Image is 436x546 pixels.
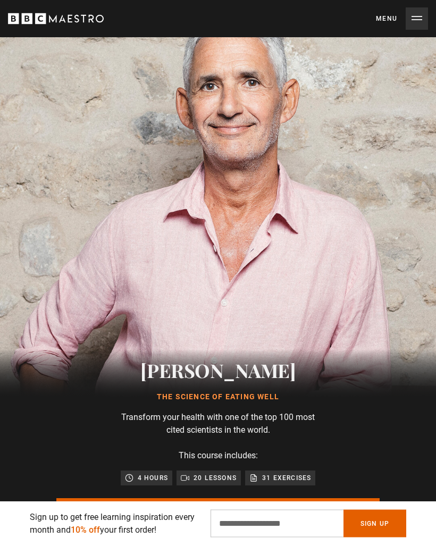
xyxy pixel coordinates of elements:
p: 4 hours [138,473,168,484]
h2: [PERSON_NAME] [56,357,380,384]
h1: The Science of Eating Well [56,392,380,403]
p: 20 lessons [194,473,237,484]
svg: BBC Maestro [8,11,104,27]
a: Buy Course [56,499,380,525]
span: 10% off [71,525,100,535]
p: Sign up to get free learning inspiration every month and your first order! [30,511,198,536]
button: Sign Up [343,510,406,537]
p: 31 exercises [262,473,311,484]
p: This course includes: [112,450,324,463]
p: Transform your health with one of the top 100 most cited scientists in the world. [112,411,324,437]
button: Toggle navigation [376,7,428,30]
